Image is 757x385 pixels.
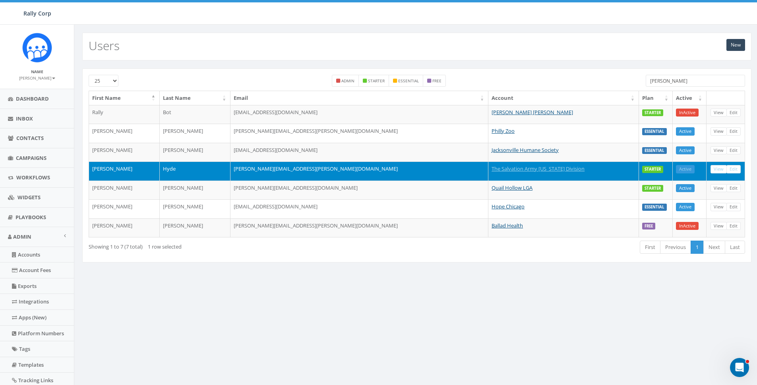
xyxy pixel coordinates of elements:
td: [PERSON_NAME] [89,161,160,181]
td: [PERSON_NAME] [160,181,230,200]
td: [PERSON_NAME] [89,199,160,218]
a: Philly Zoo [492,127,515,134]
span: Widgets [17,194,41,201]
label: ESSENTIAL [642,128,667,135]
td: [PERSON_NAME] [89,181,160,200]
h2: Users [89,39,120,52]
td: [PERSON_NAME] [160,143,230,162]
a: Edit [726,146,741,155]
small: free [432,78,441,84]
span: Dashboard [16,95,49,102]
a: Active [676,146,695,155]
a: [PERSON_NAME] [PERSON_NAME] [492,109,573,116]
a: First [640,241,660,254]
td: [PERSON_NAME] [89,124,160,143]
th: Account: activate to sort column ascending [488,91,639,105]
small: essential [398,78,419,84]
td: Rally [89,105,160,124]
label: STARTER [642,166,663,173]
a: Edit [726,203,741,211]
a: Active [676,203,695,211]
td: [PERSON_NAME][EMAIL_ADDRESS][DOMAIN_NAME] [230,181,488,200]
input: Type to search [646,75,745,87]
span: Campaigns [16,154,46,161]
label: FREE [642,223,655,230]
small: admin [341,78,354,84]
small: Name [31,69,43,74]
th: Active: activate to sort column ascending [673,91,707,105]
a: View [711,146,727,155]
td: [EMAIL_ADDRESS][DOMAIN_NAME] [230,105,488,124]
td: Bot [160,105,230,124]
th: Email: activate to sort column ascending [230,91,488,105]
small: starter [368,78,385,84]
span: 1 row selected [148,243,182,250]
a: Last [725,241,745,254]
a: Quail Hollow LGA [492,184,532,191]
iframe: Intercom live chat [730,358,749,377]
label: ESSENTIAL [642,147,667,154]
a: 1 [691,241,704,254]
td: [PERSON_NAME][EMAIL_ADDRESS][PERSON_NAME][DOMAIN_NAME] [230,124,488,143]
span: Rally Corp [23,10,51,17]
td: [EMAIL_ADDRESS][DOMAIN_NAME] [230,199,488,218]
td: [PERSON_NAME][EMAIL_ADDRESS][PERSON_NAME][DOMAIN_NAME] [230,218,488,237]
label: STARTER [642,185,663,192]
a: View [711,127,727,136]
a: InActive [676,222,699,230]
a: Edit [726,184,741,192]
a: Edit [726,222,741,230]
a: View [711,203,727,211]
a: Next [703,241,725,254]
th: Plan: activate to sort column ascending [639,91,673,105]
td: Hyde [160,161,230,181]
a: [PERSON_NAME] [19,74,55,81]
td: [PERSON_NAME] [160,218,230,237]
a: Jacksonville Humane Society [492,146,559,154]
a: Active [676,184,695,192]
td: [PERSON_NAME] [160,199,230,218]
td: [PERSON_NAME] [160,124,230,143]
a: Edit [726,165,741,173]
a: InActive [676,109,699,117]
td: [PERSON_NAME][EMAIL_ADDRESS][PERSON_NAME][DOMAIN_NAME] [230,161,488,181]
img: Icon_1.png [22,33,52,62]
a: Hope Chicago [492,203,525,210]
a: View [711,184,727,192]
small: [PERSON_NAME] [19,75,55,81]
label: STARTER [642,109,663,117]
th: Last Name: activate to sort column ascending [160,91,230,105]
a: View [711,165,727,173]
td: [PERSON_NAME] [89,218,160,237]
a: Previous [660,241,691,254]
span: Playbooks [15,214,46,221]
a: Active [676,165,695,173]
a: View [711,109,727,117]
a: Edit [726,109,741,117]
th: First Name: activate to sort column descending [89,91,160,105]
div: Showing 1 to 7 (7 total) [89,240,355,251]
span: Admin [13,233,31,240]
span: Inbox [16,115,33,122]
a: Ballad Health [492,222,523,229]
span: Workflows [16,174,50,181]
td: [PERSON_NAME] [89,143,160,162]
a: The Salvation Army [US_STATE] Division [492,165,585,172]
a: View [711,222,727,230]
label: ESSENTIAL [642,204,667,211]
a: New [726,39,745,51]
a: Active [676,127,695,136]
td: [EMAIL_ADDRESS][DOMAIN_NAME] [230,143,488,162]
span: Contacts [16,134,44,142]
a: Edit [726,127,741,136]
